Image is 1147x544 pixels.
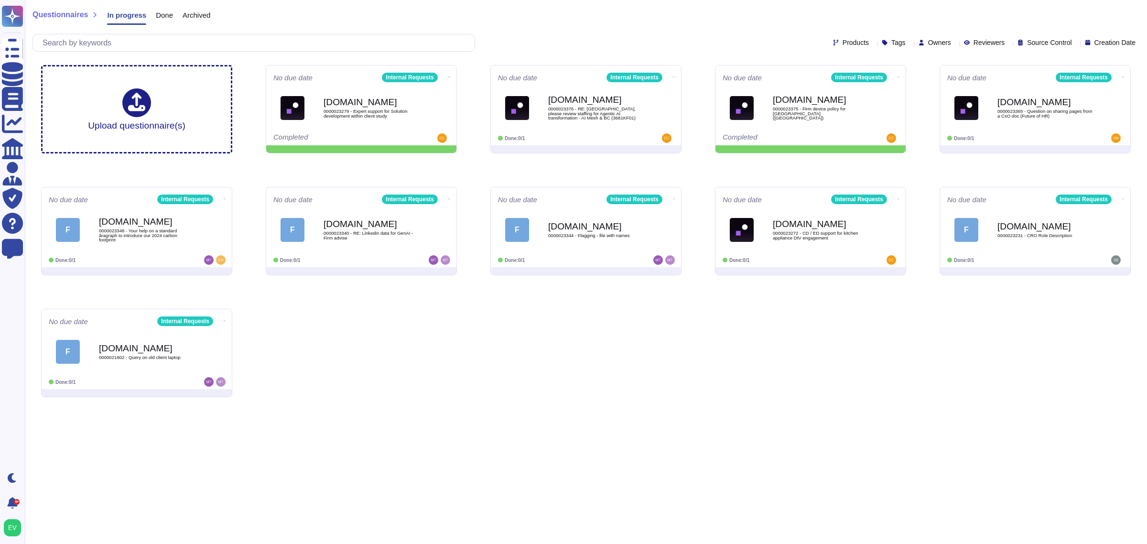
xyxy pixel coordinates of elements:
[429,255,438,265] img: user
[887,133,896,143] img: user
[324,219,419,228] b: [DOMAIN_NAME]
[548,222,644,231] b: [DOMAIN_NAME]
[324,98,419,107] b: [DOMAIN_NAME]
[273,133,390,143] div: Completed
[662,133,671,143] img: user
[665,255,675,265] img: user
[997,109,1093,118] span: 0000023365 - Question on sharing pages from a CxO doc (Future of HR)
[2,517,28,538] button: user
[99,228,195,242] span: 0000023348 - Your help on a standard âragraph to introduce our 2024 carbon footprint
[831,195,887,204] div: Internal Requests
[974,39,1005,46] span: Reviewers
[157,316,213,326] div: Internal Requests
[954,96,978,120] img: Logo
[382,195,438,204] div: Internal Requests
[280,258,300,263] span: Done: 0/1
[831,73,887,82] div: Internal Requests
[505,96,529,120] img: Logo
[606,73,662,82] div: Internal Requests
[107,11,146,19] span: In progress
[99,344,195,353] b: [DOMAIN_NAME]
[997,98,1093,107] b: [DOMAIN_NAME]
[441,255,450,265] img: user
[1056,73,1112,82] div: Internal Requests
[505,258,525,263] span: Done: 0/1
[723,74,762,81] span: No due date
[157,195,213,204] div: Internal Requests
[156,11,173,19] span: Done
[773,219,868,228] b: [DOMAIN_NAME]
[281,96,304,120] img: Logo
[1111,133,1121,143] img: user
[183,11,210,19] span: Archived
[273,74,313,81] span: No due date
[773,95,868,104] b: [DOMAIN_NAME]
[324,109,419,118] span: 0000023279 - Expert support for Solution development within client study
[548,107,644,120] span: 0000023376 - RE: [GEOGRAPHIC_DATA], please review staffing for Agentic AI transformation - AI Mes...
[1027,39,1071,46] span: Source Control
[548,233,644,238] span: 0000023344 - Flagging - file with names
[954,258,974,263] span: Done: 0/1
[954,218,978,242] div: F
[997,233,1093,238] span: 0000023231 - CRO Role Description
[947,74,986,81] span: No due date
[14,499,20,505] div: 9+
[1056,195,1112,204] div: Internal Requests
[498,74,537,81] span: No due date
[505,136,525,141] span: Done: 0/1
[4,519,21,536] img: user
[437,133,447,143] img: user
[773,107,868,120] span: 0000023375 - Firm device policy for [GEOGRAPHIC_DATA] ([GEOGRAPHIC_DATA])
[997,222,1093,231] b: [DOMAIN_NAME]
[56,218,80,242] div: F
[88,88,185,130] div: Upload questionnaire(s)
[843,39,869,46] span: Products
[954,136,974,141] span: Done: 0/1
[1111,255,1121,265] img: user
[55,380,76,385] span: Done: 0/1
[891,39,906,46] span: Tags
[928,39,951,46] span: Owners
[204,377,214,387] img: user
[730,218,754,242] img: Logo
[32,11,88,19] span: Questionnaires
[548,95,644,104] b: [DOMAIN_NAME]
[99,217,195,226] b: [DOMAIN_NAME]
[204,255,214,265] img: user
[606,195,662,204] div: Internal Requests
[773,231,868,240] span: 0000023272 - CD / ED support for kitchen appliance DtV engagement
[382,73,438,82] div: Internal Requests
[216,255,226,265] img: user
[216,377,226,387] img: user
[887,255,896,265] img: user
[947,196,986,203] span: No due date
[653,255,663,265] img: user
[505,218,529,242] div: F
[55,258,76,263] span: Done: 0/1
[730,96,754,120] img: Logo
[729,258,749,263] span: Done: 0/1
[99,355,195,360] span: 0000021802 - Query on old client laptop
[49,318,88,325] span: No due date
[38,34,475,51] input: Search by keywords
[1094,39,1136,46] span: Creation Date
[723,133,840,143] div: Completed
[498,196,537,203] span: No due date
[273,196,313,203] span: No due date
[56,340,80,364] div: F
[723,196,762,203] span: No due date
[49,196,88,203] span: No due date
[324,231,419,240] span: 0000023340 - RE: Linkedin data for GenAI - Firm advise
[281,218,304,242] div: F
